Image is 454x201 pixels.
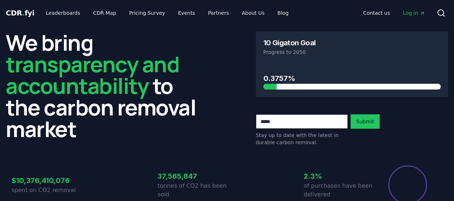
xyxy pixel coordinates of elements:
a: Contact us [357,6,396,19]
button: Submit [351,114,380,129]
p: of purchases have been delivered [304,182,373,199]
a: Events [172,6,201,19]
p: spent on CO2 removal [11,186,81,195]
h3: 2.3% [304,171,373,182]
a: Log in [397,6,431,19]
p: tonnes of CO2 has been sold [158,182,227,199]
h3: 10 Gigaton Goal [263,39,316,46]
span: . [22,9,25,17]
a: Partners [202,6,235,19]
span: Log in [403,9,425,17]
h2: We bring to the carbon removal market [6,32,198,140]
h3: 37,565,847 [158,171,227,182]
a: CDR Map [88,6,122,19]
nav: Main [357,6,431,19]
p: Stay up to date with the latest in durable carbon removal. [256,132,348,146]
a: Blog [272,6,294,19]
a: About Us [236,6,270,19]
h3: $10,376,410,076 [11,175,81,186]
a: Pricing Survey [123,6,171,19]
nav: Main [40,6,294,19]
span: transparency and accountability [6,49,179,100]
p: Progress to 2050 [263,49,441,56]
a: CDR.fyi [6,8,34,18]
span: CDR fyi [6,9,34,17]
a: Leaderboards [40,6,86,19]
h3: 0.3757% [263,73,441,84]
